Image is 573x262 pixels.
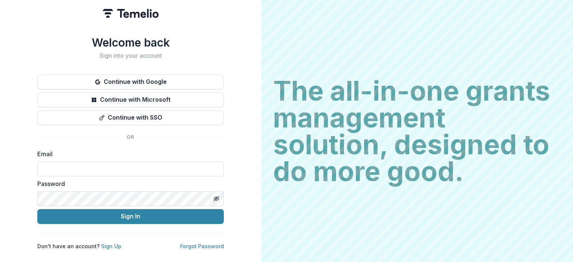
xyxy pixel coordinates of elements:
[37,110,224,125] button: Continue with SSO
[37,209,224,224] button: Sign In
[37,52,224,59] h2: Sign into your account
[210,193,222,205] button: Toggle password visibility
[37,179,219,188] label: Password
[37,242,121,250] p: Don't have an account?
[37,149,219,158] label: Email
[37,75,224,89] button: Continue with Google
[103,9,159,18] img: Temelio
[37,92,224,107] button: Continue with Microsoft
[101,243,121,249] a: Sign Up
[37,36,224,49] h1: Welcome back
[180,243,224,249] a: Forgot Password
